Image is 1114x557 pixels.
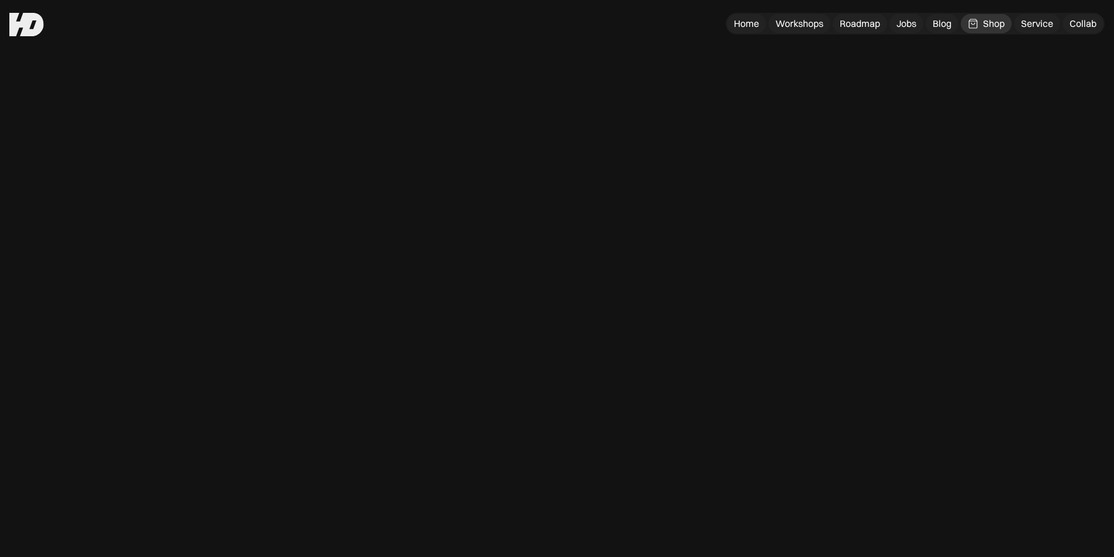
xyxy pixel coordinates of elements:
a: Home [727,14,766,33]
a: Blog [926,14,958,33]
a: Jobs [889,14,923,33]
div: Collab [1070,18,1096,30]
a: Collab [1063,14,1103,33]
a: Shop [961,14,1012,33]
div: Shop [983,18,1005,30]
div: Home [734,18,759,30]
div: Workshops [775,18,823,30]
a: Workshops [768,14,830,33]
div: Roadmap [840,18,880,30]
div: Service [1021,18,1053,30]
a: Service [1014,14,1060,33]
a: Roadmap [833,14,887,33]
div: Jobs [896,18,916,30]
div: Blog [933,18,951,30]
